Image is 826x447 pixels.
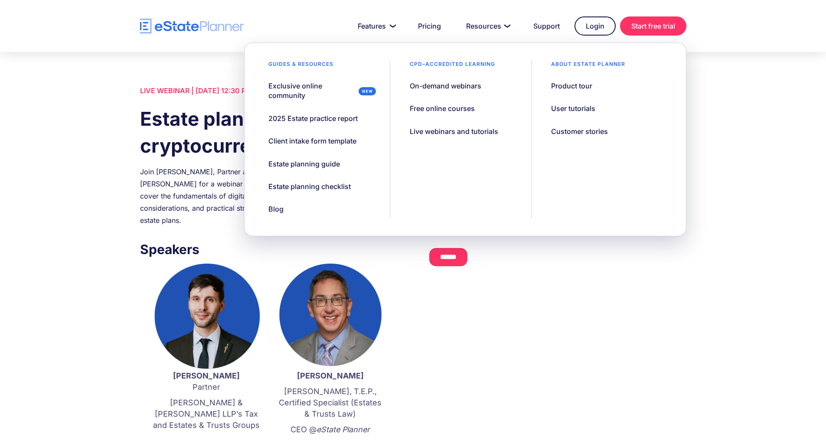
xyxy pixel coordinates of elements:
div: Estate planning guide [268,159,340,169]
div: Live webinars and tutorials [410,127,498,136]
a: 2025 Estate practice report [258,109,369,127]
p: Partner [153,370,260,393]
div: 2025 Estate practice report [268,114,358,123]
span: Number of [PERSON_NAME] per month [128,72,241,79]
a: Resources [456,17,519,35]
p: [PERSON_NAME], T.E.P., Certified Specialist (Estates & Trusts Law) [277,386,384,420]
div: Customer stories [551,127,608,136]
a: Product tour [540,77,603,95]
div: Exclusive online community [268,81,355,101]
a: On-demand webinars [399,77,492,95]
a: Start free trial [620,16,686,36]
a: Exclusive online community [258,77,381,105]
a: Support [523,17,570,35]
h3: Speakers [140,239,397,259]
div: Estate planning checklist [268,182,351,191]
a: Free online courses [399,99,486,117]
a: Estate planning checklist [258,177,362,196]
div: Join [PERSON_NAME], Partner at [PERSON_NAME] & Berlis, and [PERSON_NAME] for a webinar on estate ... [140,166,397,226]
div: User tutorials [551,104,595,113]
div: CPD–accredited learning [399,60,506,72]
span: Last Name [128,0,160,8]
div: Free online courses [410,104,475,113]
div: LIVE WEBINAR | [DATE] 12:30 PM ET, 9:30 AM PT [140,85,397,97]
a: Pricing [408,17,451,35]
strong: [PERSON_NAME] [173,371,240,380]
p: [PERSON_NAME] & [PERSON_NAME] LLP’s Tax and Estates & Trusts Groups [153,397,260,431]
div: Product tour [551,81,592,91]
div: Blog [268,204,284,214]
a: Blog [258,200,294,218]
h1: Estate planning for cryptocurrency [140,105,397,159]
a: Features [347,17,403,35]
div: On-demand webinars [410,81,481,91]
p: CEO @ [277,424,384,435]
span: Phone number [128,36,170,43]
a: Customer stories [540,122,619,140]
a: User tutorials [540,99,606,117]
a: home [140,19,244,34]
a: Login [575,16,616,36]
em: eState Planner [317,425,370,434]
a: Client intake form template [258,132,367,150]
div: Guides & resources [258,60,344,72]
div: Client intake form template [268,136,356,146]
a: Live webinars and tutorials [399,122,509,140]
strong: [PERSON_NAME] [297,371,364,380]
div: About estate planner [540,60,636,72]
a: Estate planning guide [258,155,351,173]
